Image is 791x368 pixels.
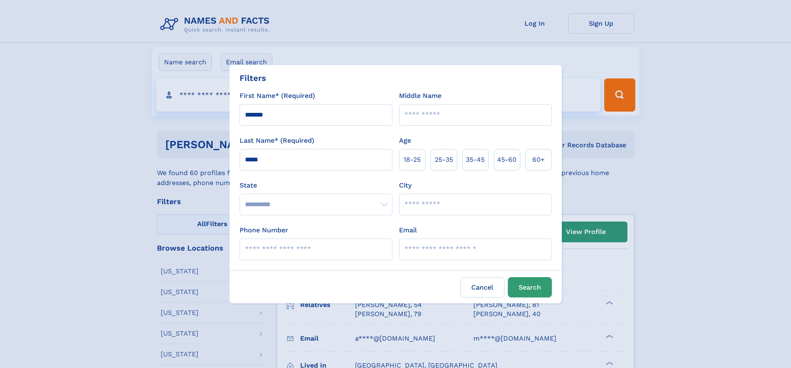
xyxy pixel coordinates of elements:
div: Filters [240,72,266,84]
span: 45‑60 [497,155,517,165]
label: First Name* (Required) [240,91,315,101]
span: 35‑45 [466,155,485,165]
span: 18‑25 [404,155,421,165]
label: Last Name* (Required) [240,136,314,146]
label: Cancel [460,277,504,297]
span: 60+ [532,155,545,165]
label: Age [399,136,411,146]
label: Phone Number [240,225,288,235]
button: Search [508,277,552,297]
span: 25‑35 [435,155,453,165]
label: State [240,180,392,190]
label: City [399,180,411,190]
label: Email [399,225,417,235]
label: Middle Name [399,91,441,101]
